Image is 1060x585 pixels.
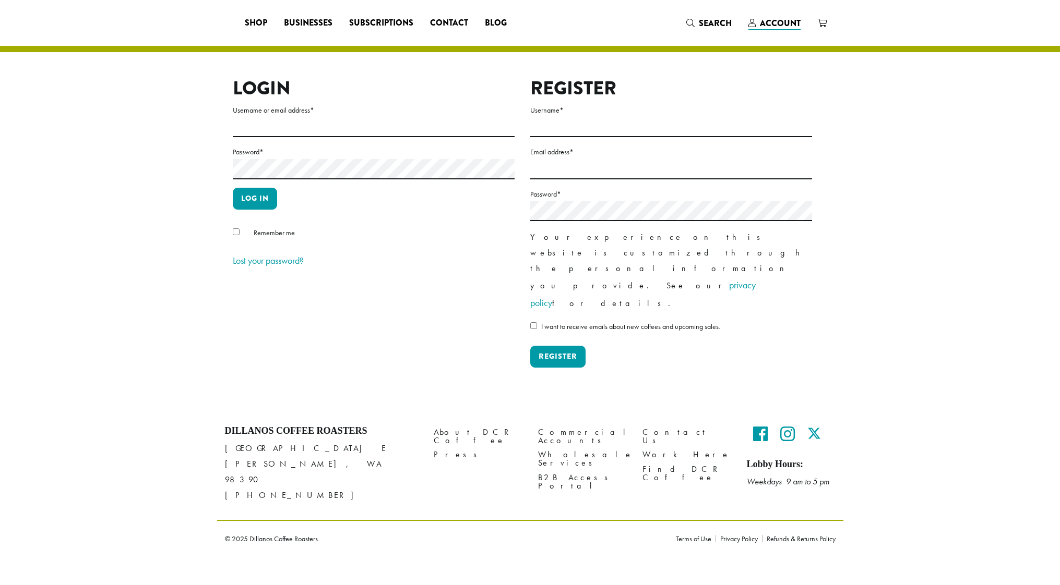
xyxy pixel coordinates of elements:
a: privacy policy [530,279,756,309]
a: Contact Us [642,425,731,448]
em: Weekdays 9 am to 5 pm [747,476,829,487]
span: Remember me [254,228,295,237]
span: Blog [485,17,507,30]
h5: Lobby Hours: [747,459,836,470]
label: Username [530,104,812,117]
a: Wholesale Services [538,448,627,470]
a: Terms of Use [676,535,716,542]
label: Password [530,188,812,201]
a: Shop [236,15,276,31]
a: Find DCR Coffee [642,462,731,484]
span: I want to receive emails about new coffees and upcoming sales. [541,322,720,331]
span: Contact [430,17,468,30]
span: Businesses [284,17,332,30]
a: Privacy Policy [716,535,762,542]
a: Press [434,448,522,462]
input: I want to receive emails about new coffees and upcoming sales. [530,322,537,329]
span: Shop [245,17,267,30]
a: Search [678,15,740,32]
span: Account [760,17,801,29]
a: Lost your password? [233,254,304,266]
label: Password [233,145,515,159]
label: Email address [530,145,812,159]
a: Work Here [642,448,731,462]
label: Username or email address [233,104,515,117]
h4: Dillanos Coffee Roasters [225,425,418,437]
span: Search [699,17,732,29]
h2: Register [530,77,812,100]
h2: Login [233,77,515,100]
a: Refunds & Returns Policy [762,535,836,542]
span: Subscriptions [349,17,413,30]
a: Commercial Accounts [538,425,627,448]
p: © 2025 Dillanos Coffee Roasters. [225,535,660,542]
button: Log in [233,188,277,210]
a: About DCR Coffee [434,425,522,448]
p: [GEOGRAPHIC_DATA] E [PERSON_NAME], WA 98390 [PHONE_NUMBER] [225,441,418,503]
p: Your experience on this website is customized through the personal information you provide. See o... [530,229,812,312]
a: B2B Access Portal [538,470,627,493]
button: Register [530,346,586,368]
